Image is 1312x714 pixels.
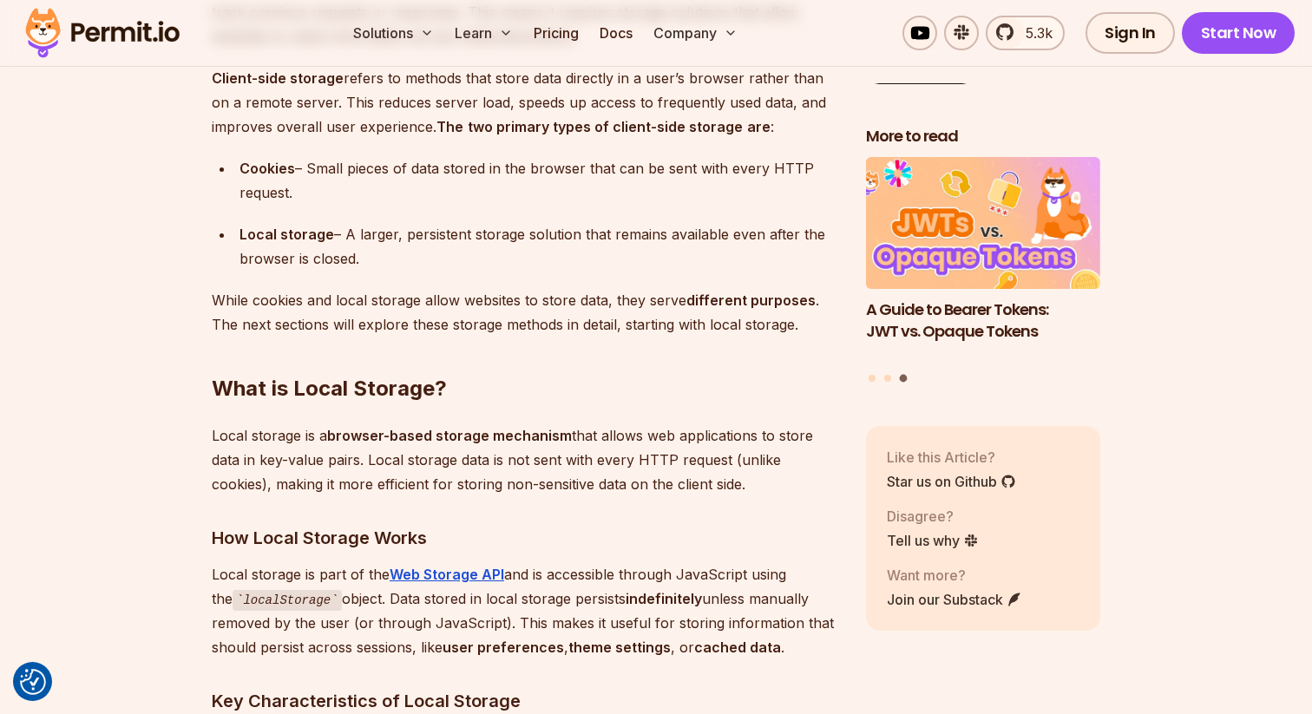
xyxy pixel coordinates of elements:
[887,471,1016,492] a: Star us on Github
[212,305,838,403] h2: What is Local Storage?
[212,66,838,139] p: refers to methods that store data directly in a user’s browser rather than on a remote server. Th...
[468,118,743,135] strong: two primary types of client-side storage
[20,669,46,695] img: Revisit consent button
[212,423,838,496] p: Local storage is a that allows web applications to store data in key-value pairs. Local storage d...
[568,639,671,656] strong: theme settings
[866,126,1100,147] h2: More to read
[747,118,771,135] strong: are
[346,16,441,50] button: Solutions
[986,16,1065,50] a: 5.3k
[899,375,907,383] button: Go to slide 3
[212,562,838,660] p: Local storage is part of the and is accessible through JavaScript using the object. Data stored i...
[887,565,1022,586] p: Want more?
[887,447,1016,468] p: Like this Article?
[646,16,745,50] button: Company
[593,16,640,50] a: Docs
[212,69,344,87] strong: Client-side storage
[866,158,1100,364] li: 3 of 3
[239,160,295,177] strong: Cookies
[884,375,891,382] button: Go to slide 2
[239,156,838,205] div: – Small pieces of data stored in the browser that can be sent with every HTTP request.
[527,16,586,50] a: Pricing
[327,427,572,444] strong: browser-based storage mechanism
[866,158,1100,364] a: A Guide to Bearer Tokens: JWT vs. Opaque TokensA Guide to Bearer Tokens: JWT vs. Opaque Tokens
[436,118,463,135] strong: The
[20,669,46,695] button: Consent Preferences
[694,639,781,656] strong: cached data
[887,506,979,527] p: Disagree?
[17,3,187,62] img: Permit logo
[239,222,838,271] div: – A larger, persistent storage solution that remains available even after the browser is closed.
[866,158,1100,290] img: A Guide to Bearer Tokens: JWT vs. Opaque Tokens
[866,158,1100,385] div: Posts
[390,566,504,583] a: Web Storage API
[1015,23,1053,43] span: 5.3k
[212,288,838,337] p: While cookies and local storage allow websites to store data, they serve . The next sections will...
[866,299,1100,343] h3: A Guide to Bearer Tokens: JWT vs. Opaque Tokens
[233,590,342,611] code: localStorage
[686,291,816,309] strong: different purposes
[448,16,520,50] button: Learn
[239,226,334,243] strong: Local storage
[443,639,564,656] strong: user preferences
[626,590,702,607] strong: indefinitely
[887,530,979,551] a: Tell us why
[1182,12,1296,54] a: Start Now
[869,375,876,382] button: Go to slide 1
[212,524,838,552] h3: How Local Storage Works
[1086,12,1175,54] a: Sign In
[887,589,1022,610] a: Join our Substack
